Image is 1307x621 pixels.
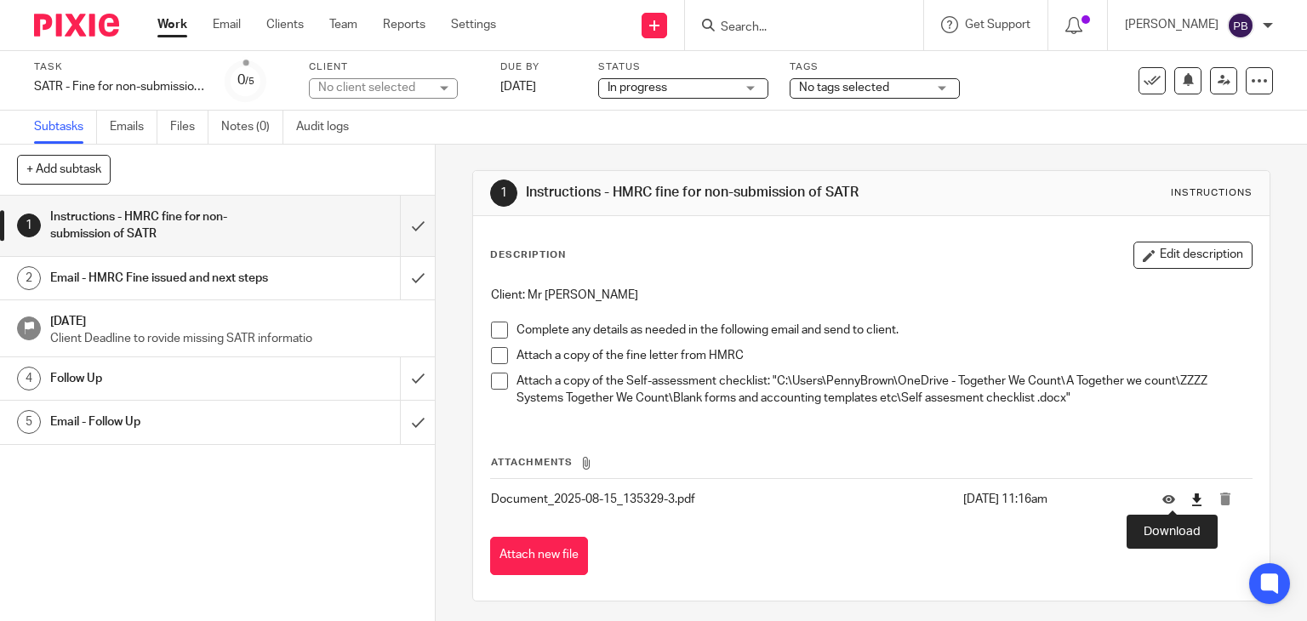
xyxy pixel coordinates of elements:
[1171,186,1253,200] div: Instructions
[1190,491,1203,508] a: Download
[157,16,187,33] a: Work
[329,16,357,33] a: Team
[526,184,907,202] h1: Instructions - HMRC fine for non-submission of SATR
[383,16,425,33] a: Reports
[237,71,254,90] div: 0
[110,111,157,144] a: Emails
[17,367,41,390] div: 4
[965,19,1030,31] span: Get Support
[1133,242,1253,269] button: Edit description
[50,309,418,330] h1: [DATE]
[17,155,111,184] button: + Add subtask
[517,373,1253,407] p: Attach a copy of the Self-assessment checklist: "C:\Users\PennyBrown\OneDrive - Together We Count...
[598,60,768,74] label: Status
[318,79,429,96] div: No client selected
[266,16,304,33] a: Clients
[517,347,1253,364] p: Attach a copy of the fine letter from HMRC
[221,111,283,144] a: Notes (0)
[34,111,97,144] a: Subtasks
[50,330,418,347] p: Client Deadline to rovide missing SATR informatio
[296,111,362,144] a: Audit logs
[34,60,204,74] label: Task
[17,410,41,434] div: 5
[491,287,1253,304] p: Client: Mr [PERSON_NAME]
[245,77,254,86] small: /5
[500,81,536,93] span: [DATE]
[17,266,41,290] div: 2
[608,82,667,94] span: In progress
[963,491,1137,508] p: [DATE] 11:16am
[34,78,204,95] div: SATR - Fine for non-submission of SATR S Aucott
[34,14,119,37] img: Pixie
[50,204,272,248] h1: Instructions - HMRC fine for non-submission of SATR
[50,265,272,291] h1: Email - HMRC Fine issued and next steps
[517,322,1253,339] p: Complete any details as needed in the following email and send to client.
[1227,12,1254,39] img: svg%3E
[34,78,204,95] div: SATR - Fine for non-submission of SATR S [PERSON_NAME]
[213,16,241,33] a: Email
[309,60,479,74] label: Client
[491,458,573,467] span: Attachments
[799,82,889,94] span: No tags selected
[1125,16,1219,33] p: [PERSON_NAME]
[451,16,496,33] a: Settings
[790,60,960,74] label: Tags
[719,20,872,36] input: Search
[490,537,588,575] button: Attach new file
[50,409,272,435] h1: Email - Follow Up
[50,366,272,391] h1: Follow Up
[170,111,208,144] a: Files
[500,60,577,74] label: Due by
[490,248,566,262] p: Description
[17,214,41,237] div: 1
[490,179,517,207] div: 1
[491,491,955,508] p: Document_2025-08-15_135329-3.pdf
